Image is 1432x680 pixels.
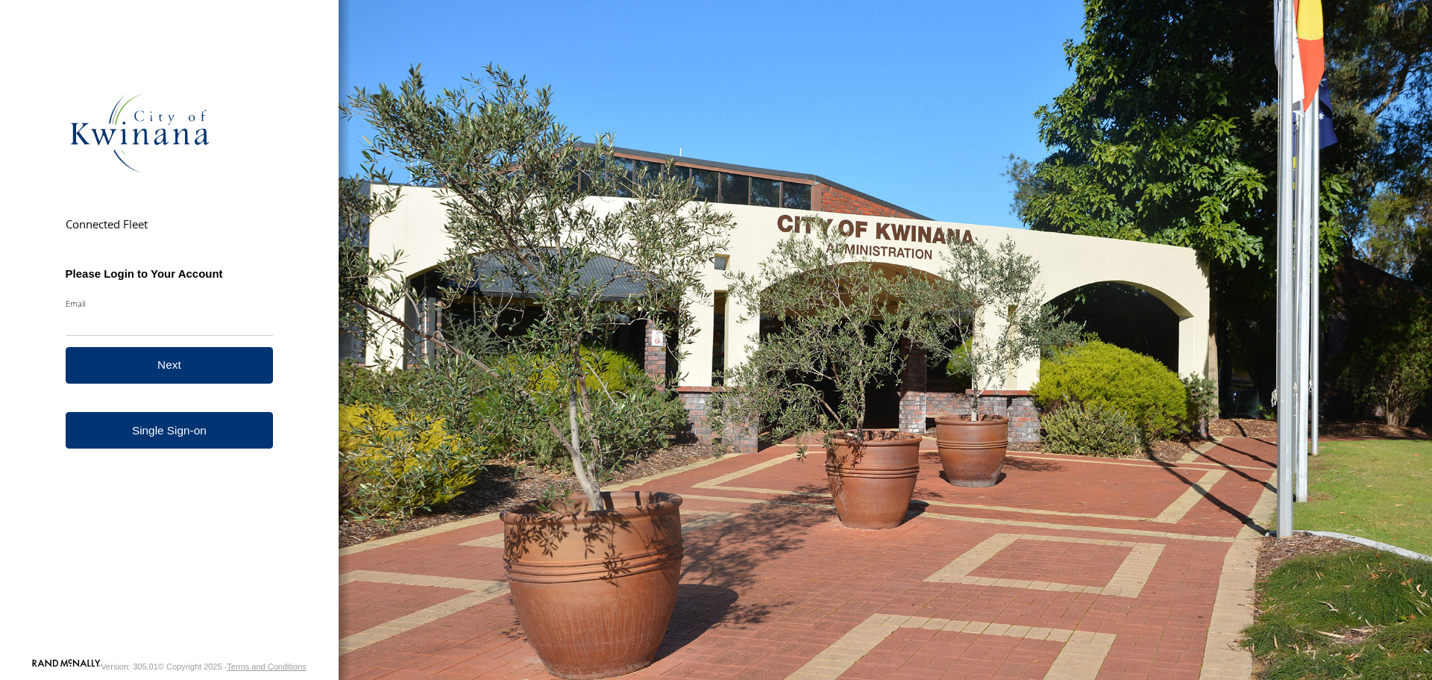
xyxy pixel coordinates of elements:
h3: Please Login to Your Account [66,267,274,280]
h2: Connected Fleet [66,216,274,231]
img: COK [66,58,215,208]
div: Version: 305.01 [101,662,157,671]
div: © Copyright 2025 - [158,662,307,671]
label: Email [66,298,274,309]
a: Visit our Website [32,659,101,674]
a: Single Sign-on [66,412,274,449]
a: Terms and Conditions [227,662,306,671]
button: Next [66,347,274,384]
